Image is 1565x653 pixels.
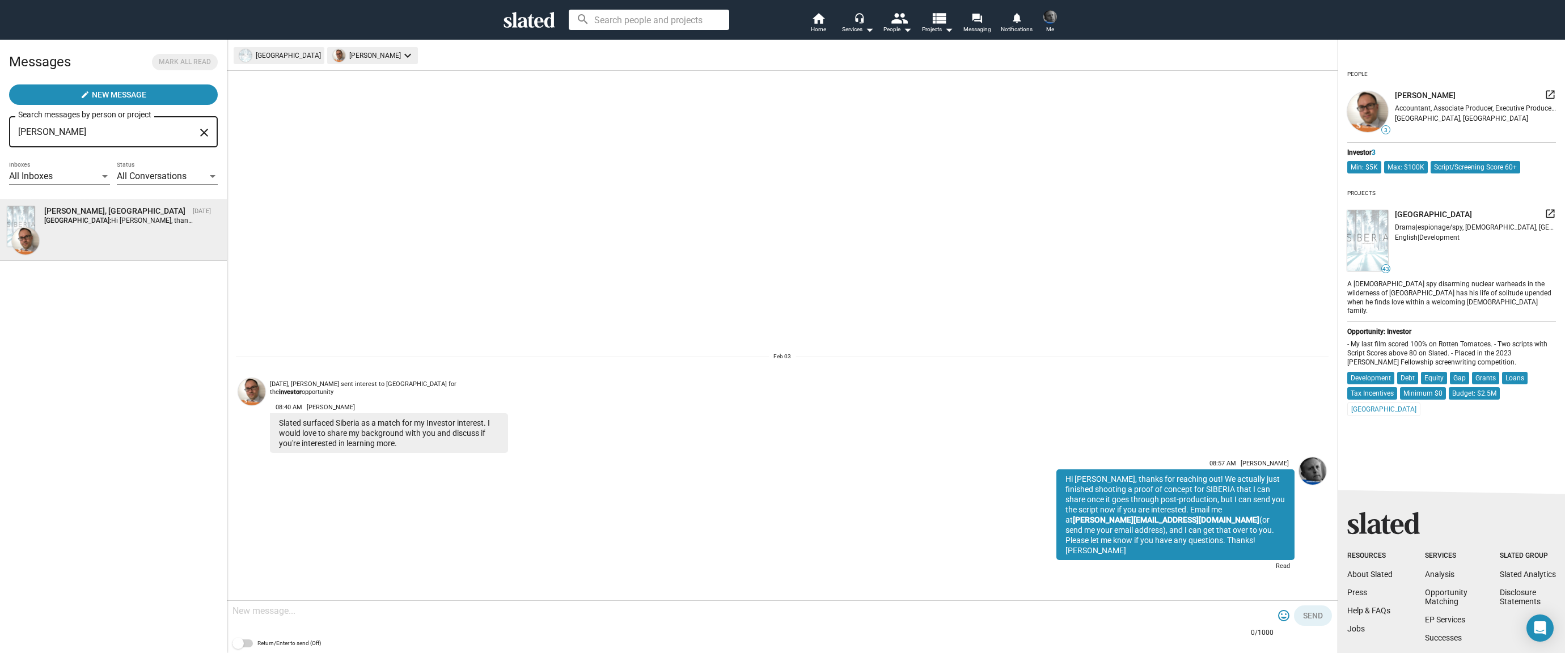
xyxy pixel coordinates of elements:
[1347,340,1556,367] div: - My last film scored 100% on Rotten Tomatoes. - Two scripts with Script Scores above 80 on Slate...
[12,227,39,255] img: Markus Pfeiler
[1347,278,1556,316] div: A [DEMOGRAPHIC_DATA] spy disarming nuclear warheads in the wilderness of [GEOGRAPHIC_DATA] has hi...
[44,206,188,217] div: Markus Pfeiler, Siberia
[1526,614,1554,642] div: Open Intercom Messenger
[1347,91,1388,132] img: undefined
[333,49,345,62] img: undefined
[9,171,53,181] span: All Inboxes
[1502,372,1528,384] mat-chip: Loans
[1303,605,1323,626] span: Send
[1277,609,1291,622] mat-icon: tag_faces
[971,12,982,23] mat-icon: forum
[1425,615,1465,624] a: EP Services
[957,11,997,36] a: Messaging
[569,10,729,30] input: Search people and projects
[1251,629,1274,638] mat-hint: 0/1000
[1419,234,1460,241] span: Development
[7,206,35,247] img: Siberia
[891,10,907,26] mat-icon: people
[854,12,864,23] mat-icon: headset_mic
[862,23,876,36] mat-icon: arrow_drop_down
[811,11,825,25] mat-icon: home
[1472,372,1499,384] mat-chip: Grants
[1395,223,1416,231] span: Drama
[307,404,355,411] span: [PERSON_NAME]
[117,171,187,181] span: All Conversations
[1347,210,1388,271] img: undefined
[798,11,838,36] a: Home
[1347,606,1390,615] a: Help & FAQs
[1347,161,1381,173] mat-chip: Min: $5K
[1347,372,1394,384] mat-chip: Development
[1043,10,1057,24] img: Jeff Hindenach
[236,376,268,455] a: Markus Pfeiler
[1037,8,1064,37] button: Jeff HindenachMe
[1297,455,1329,576] a: Jeff Hindenach
[917,11,957,36] button: Projects
[1347,588,1367,597] a: Press
[1056,469,1295,560] div: Hi [PERSON_NAME], thanks for reaching out! We actually just finished shooting a proof of concept ...
[1395,115,1556,122] div: [GEOGRAPHIC_DATA], [GEOGRAPHIC_DATA]
[1425,633,1462,642] a: Successes
[1056,560,1295,574] div: Read
[1382,127,1390,134] span: 3
[1209,460,1236,467] span: 08:57 AM
[327,47,418,64] mat-chip: [PERSON_NAME]
[111,217,1393,224] span: Hi [PERSON_NAME], thanks for reaching out! We actually just finished shooting a proof of concept ...
[44,217,111,224] strong: [GEOGRAPHIC_DATA]:
[963,23,991,36] span: Messaging
[1384,161,1428,173] mat-chip: Max: $100K
[883,23,912,36] div: People
[1500,588,1541,606] a: DisclosureStatements
[1545,208,1556,219] mat-icon: launch
[838,11,878,36] button: Services
[1046,23,1054,36] span: Me
[1347,185,1376,201] div: Projects
[1001,23,1033,36] span: Notifications
[257,637,321,650] span: Return/Enter to send (Off)
[152,54,218,70] button: Mark all read
[1395,234,1418,241] span: English
[1500,552,1556,561] div: Slated Group
[1449,387,1500,400] mat-chip: Budget: $2.5M
[1073,515,1259,524] a: [PERSON_NAME][EMAIL_ADDRESS][DOMAIN_NAME]
[1347,624,1365,633] a: Jobs
[279,388,302,396] strong: investor
[1294,605,1332,626] button: Send
[1395,209,1472,220] span: [GEOGRAPHIC_DATA]
[942,23,955,36] mat-icon: arrow_drop_down
[922,23,953,36] span: Projects
[1425,570,1454,579] a: Analysis
[1347,552,1393,561] div: Resources
[92,84,146,105] span: New Message
[1347,387,1397,400] mat-chip: Tax Incentives
[1347,570,1393,579] a: About Slated
[270,380,508,397] div: [DATE], [PERSON_NAME] sent interest to [GEOGRAPHIC_DATA] for the opportunity
[1347,402,1420,416] mat-chip: [GEOGRAPHIC_DATA]
[1397,372,1418,384] mat-chip: Debt
[1347,66,1368,82] div: People
[1425,588,1467,606] a: OpportunityMatching
[81,90,90,99] mat-icon: create
[197,124,211,142] mat-icon: close
[9,84,218,105] button: New Message
[930,10,947,26] mat-icon: view_list
[900,23,914,36] mat-icon: arrow_drop_down
[159,56,211,68] span: Mark all read
[1241,460,1289,467] span: [PERSON_NAME]
[1395,90,1456,101] span: [PERSON_NAME]
[1545,89,1556,100] mat-icon: launch
[1416,223,1418,231] span: |
[401,49,414,62] mat-icon: keyboard_arrow_down
[1382,266,1390,273] span: 43
[997,11,1037,36] a: Notifications
[276,404,302,411] span: 08:40 AM
[1395,104,1556,112] div: Accountant, Associate Producer, Executive Producer, Producer, Writer (Source Material)
[878,11,917,36] button: People
[1431,161,1520,173] mat-chip: Script/Screening Score 60+
[1425,552,1467,561] div: Services
[238,378,265,405] img: Markus Pfeiler
[1400,387,1446,400] mat-chip: Minimum $0
[1347,328,1556,336] div: Opportunity: Investor
[811,23,826,36] span: Home
[1450,372,1469,384] mat-chip: Gap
